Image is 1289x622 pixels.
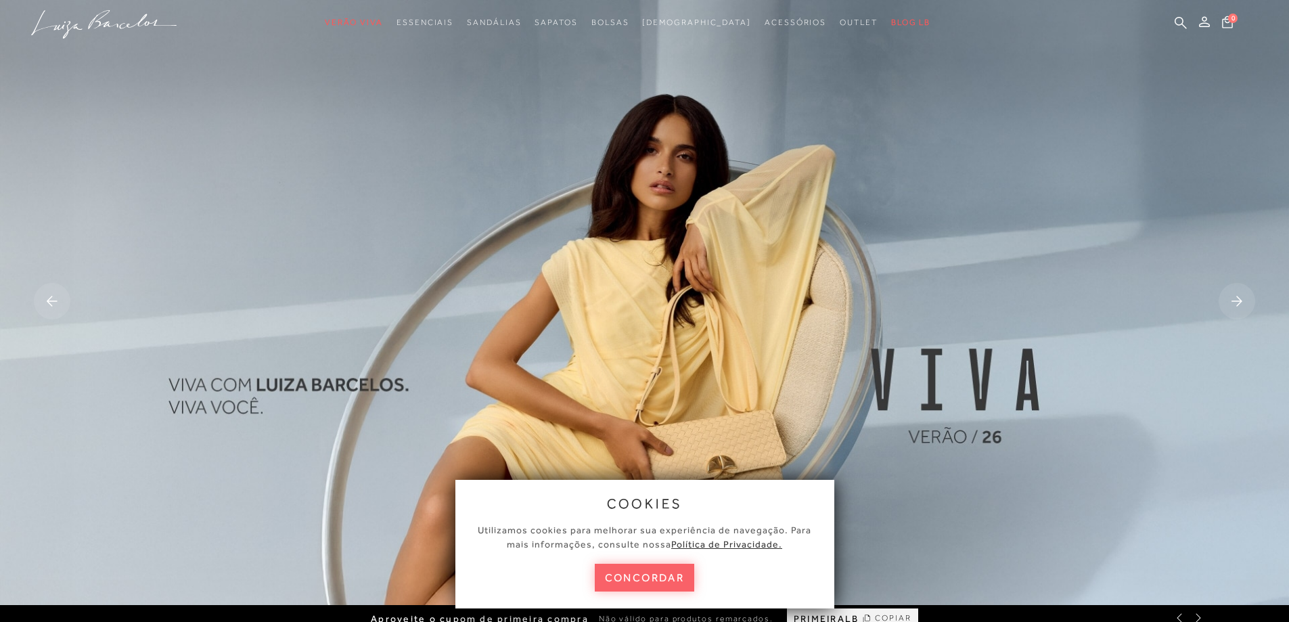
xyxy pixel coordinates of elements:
[535,10,577,35] a: noSubCategoriesText
[325,10,383,35] a: noSubCategoriesText
[397,10,453,35] a: noSubCategoriesText
[467,10,521,35] a: noSubCategoriesText
[840,18,878,27] span: Outlet
[591,10,629,35] a: noSubCategoriesText
[1218,15,1237,33] button: 0
[325,18,383,27] span: Verão Viva
[591,18,629,27] span: Bolsas
[765,10,826,35] a: noSubCategoriesText
[891,10,930,35] a: BLOG LB
[642,18,751,27] span: [DEMOGRAPHIC_DATA]
[840,10,878,35] a: noSubCategoriesText
[478,525,811,550] span: Utilizamos cookies para melhorar sua experiência de navegação. Para mais informações, consulte nossa
[642,10,751,35] a: noSubCategoriesText
[467,18,521,27] span: Sandálias
[891,18,930,27] span: BLOG LB
[607,496,683,511] span: cookies
[595,564,695,592] button: concordar
[397,18,453,27] span: Essenciais
[1228,14,1238,23] span: 0
[765,18,826,27] span: Acessórios
[535,18,577,27] span: Sapatos
[671,539,782,550] a: Política de Privacidade.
